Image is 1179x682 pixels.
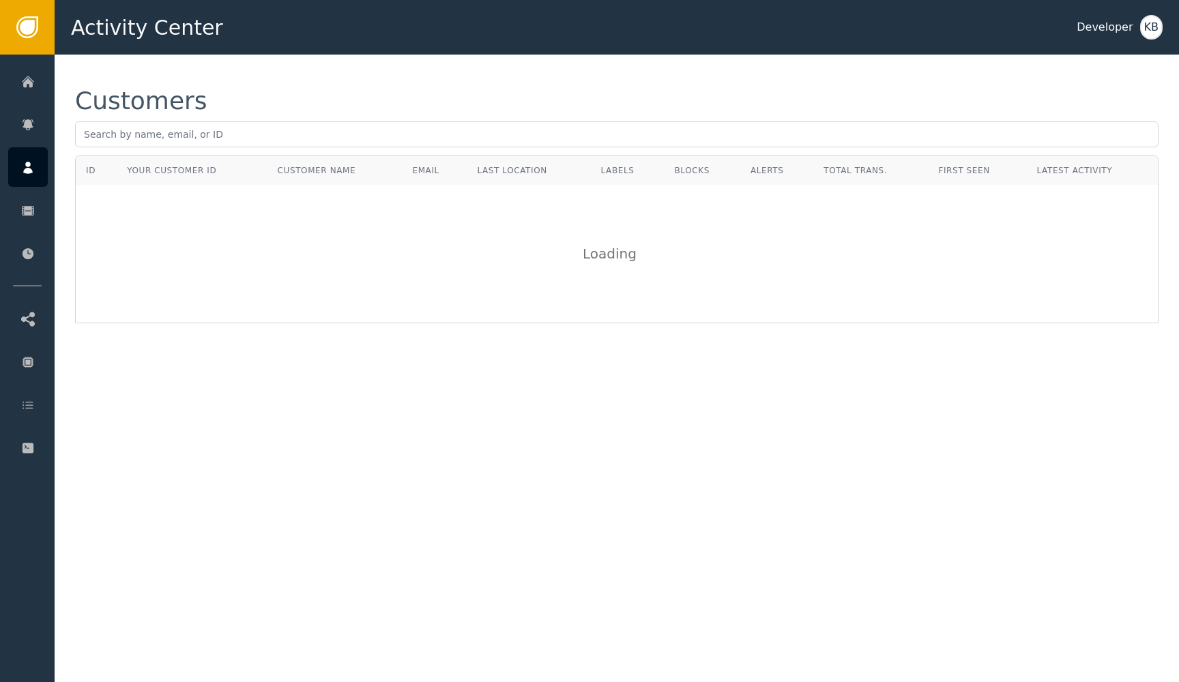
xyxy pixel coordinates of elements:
input: Search by name, email, or ID [75,121,1159,147]
button: KB [1140,15,1163,40]
div: Latest Activity [1037,164,1148,177]
div: Blocks [674,164,729,177]
div: Alerts [751,164,803,177]
span: Activity Center [71,12,223,43]
div: Customer Name [278,164,392,177]
div: Developer [1077,19,1133,35]
div: First Seen [938,164,1016,177]
div: Last Location [477,164,580,177]
div: Email [412,164,456,177]
div: Labels [601,164,654,177]
div: Your Customer ID [127,164,216,177]
div: Customers [75,89,207,113]
div: ID [86,164,96,177]
div: Total Trans. [824,164,918,177]
div: Loading [583,243,651,264]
